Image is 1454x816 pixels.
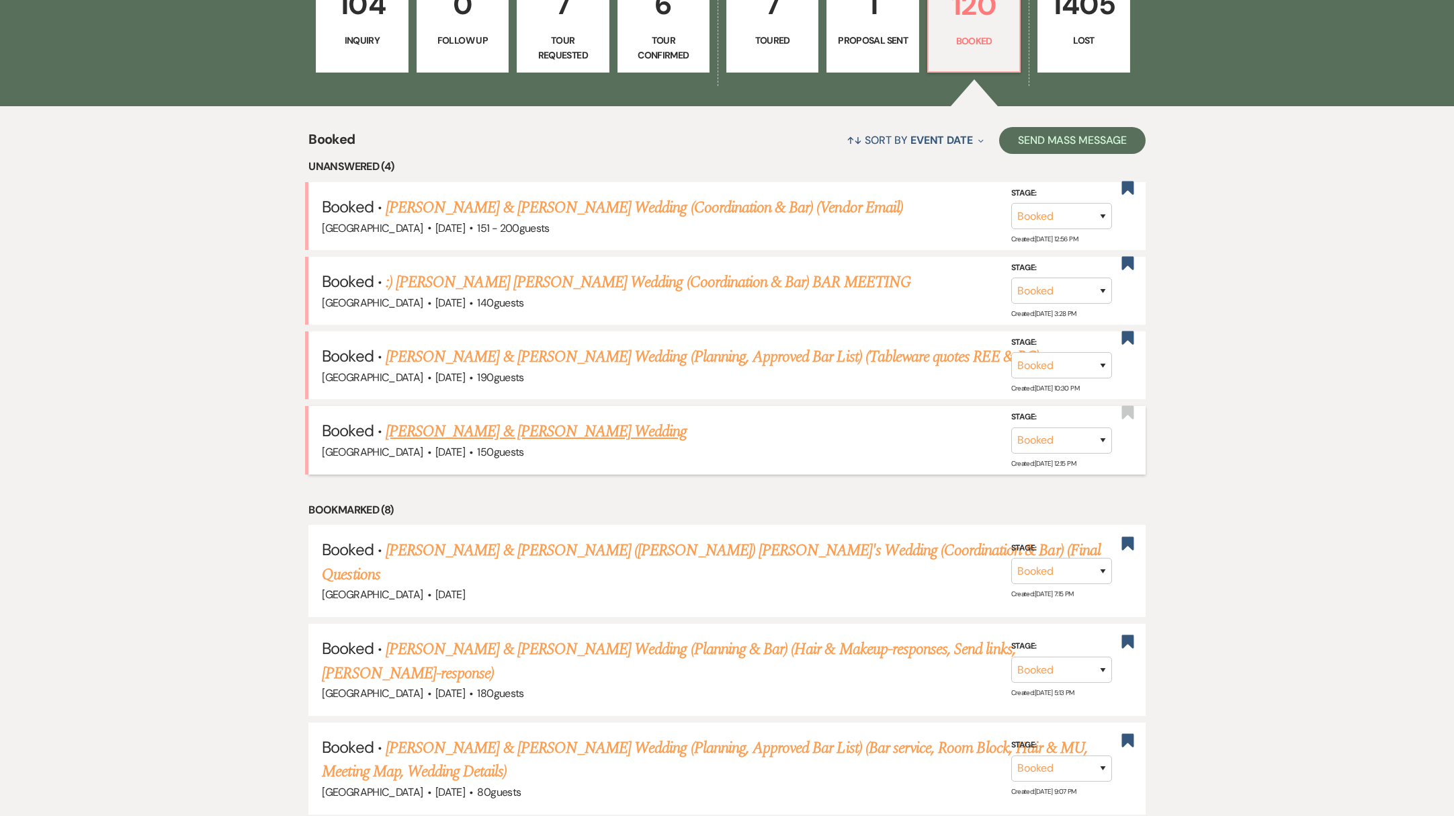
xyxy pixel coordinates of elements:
label: Stage: [1011,738,1112,753]
span: [GEOGRAPHIC_DATA] [322,686,423,700]
p: Tour Requested [525,33,600,63]
span: [GEOGRAPHIC_DATA] [322,445,423,459]
span: Created: [DATE] 7:15 PM [1011,589,1074,598]
p: Inquiry [325,33,399,48]
li: Bookmarked (8) [308,501,1145,519]
a: [PERSON_NAME] & [PERSON_NAME] Wedding [386,419,687,444]
span: Booked [322,737,373,758]
span: Booked [308,129,355,158]
span: [DATE] [435,445,465,459]
span: [GEOGRAPHIC_DATA] [322,785,423,799]
span: [GEOGRAPHIC_DATA] [322,296,423,310]
label: Stage: [1011,541,1112,556]
span: Created: [DATE] 10:30 PM [1011,384,1079,393]
span: [DATE] [435,785,465,799]
button: Sort By Event Date [841,122,989,158]
span: ↑↓ [847,133,863,147]
span: 190 guests [477,370,523,384]
p: Proposal Sent [835,33,910,48]
label: Stage: [1011,639,1112,654]
span: [GEOGRAPHIC_DATA] [322,221,423,235]
span: Booked [322,271,373,292]
span: Booked [322,539,373,560]
label: Stage: [1011,335,1112,350]
a: [PERSON_NAME] & [PERSON_NAME] Wedding (Planning & Bar) (Hair & Makeup-responses, Send links, [PER... [322,637,1015,686]
a: :) [PERSON_NAME] [PERSON_NAME] Wedding (Coordination & Bar) BAR MEETING [386,270,911,294]
span: 151 - 200 guests [477,221,549,235]
span: Created: [DATE] 9:07 PM [1011,787,1076,796]
span: Booked [322,638,373,659]
p: Follow Up [425,33,500,48]
p: Tour Confirmed [626,33,701,63]
span: Event Date [910,133,973,147]
span: [DATE] [435,686,465,700]
p: Lost [1046,33,1121,48]
span: [DATE] [435,221,465,235]
p: Toured [735,33,810,48]
label: Stage: [1011,261,1112,276]
span: [DATE] [435,370,465,384]
span: Booked [322,345,373,366]
label: Stage: [1011,186,1112,200]
span: 140 guests [477,296,523,310]
span: [GEOGRAPHIC_DATA] [322,370,423,384]
li: Unanswered (4) [308,158,1145,175]
span: 150 guests [477,445,523,459]
span: [DATE] [435,587,465,602]
a: [PERSON_NAME] & [PERSON_NAME] Wedding (Planning, Approved Bar List) (Bar service, Room Block, Hai... [322,736,1088,784]
a: [PERSON_NAME] & [PERSON_NAME] Wedding (Planning, Approved Bar List) (Tableware quotes REE & RC) [386,345,1039,369]
label: Stage: [1011,410,1112,425]
span: Booked [322,196,373,217]
span: [DATE] [435,296,465,310]
span: Created: [DATE] 12:56 PM [1011,235,1078,243]
a: [PERSON_NAME] & [PERSON_NAME] ([PERSON_NAME]) [PERSON_NAME]'s Wedding (Coordination & Bar) (Final... [322,538,1101,587]
span: 180 guests [477,686,523,700]
button: Send Mass Message [999,127,1146,154]
span: [GEOGRAPHIC_DATA] [322,587,423,602]
span: 80 guests [477,785,521,799]
span: Created: [DATE] 5:13 PM [1011,688,1074,697]
span: Created: [DATE] 3:28 PM [1011,309,1076,318]
p: Booked [937,34,1011,48]
a: [PERSON_NAME] & [PERSON_NAME] Wedding (Coordination & Bar) (Vendor Email) [386,196,903,220]
span: Booked [322,420,373,441]
span: Created: [DATE] 12:15 PM [1011,459,1076,468]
